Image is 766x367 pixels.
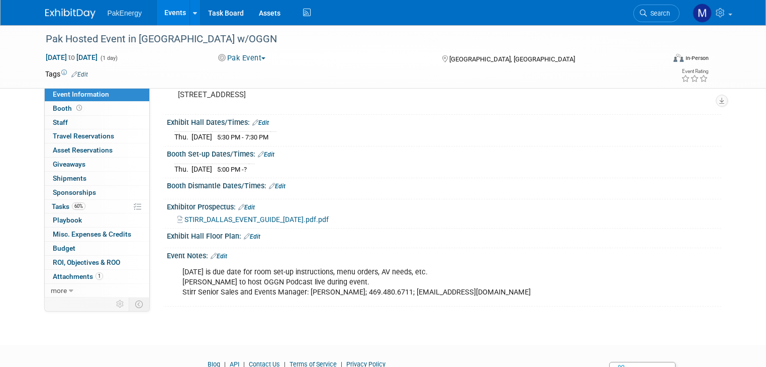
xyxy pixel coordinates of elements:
a: ROI, Objectives & ROO [45,256,149,269]
div: Booth Set-up Dates/Times: [167,146,721,160]
div: In-Person [685,54,709,62]
div: Booth Dismantle Dates/Times: [167,178,721,191]
span: 60% [72,202,85,210]
span: Booth not reserved yet [74,104,84,112]
a: Event Information [45,88,149,101]
span: STIRR_DALLAS_EVENT_GUIDE_[DATE].pdf.pdf [184,215,329,224]
span: Booth [53,104,84,112]
img: Mary Walker [693,4,712,23]
a: Edit [71,71,88,78]
span: more [51,286,67,295]
a: Giveaways [45,158,149,171]
a: Edit [211,253,227,260]
td: [DATE] [191,164,212,174]
a: Sponsorships [45,186,149,199]
td: Personalize Event Tab Strip [112,298,129,311]
span: ROI, Objectives & ROO [53,258,120,266]
td: Toggle Event Tabs [129,298,149,311]
span: Asset Reservations [53,146,113,154]
a: Budget [45,242,149,255]
div: Event Notes: [167,248,721,261]
div: Event Rating [681,69,708,74]
a: Booth [45,102,149,115]
span: Staff [53,118,68,126]
td: Tags [45,69,88,79]
span: Tasks [52,202,85,210]
span: Search [647,10,670,17]
td: Thu. [174,132,191,142]
a: Edit [258,151,274,158]
span: [GEOGRAPHIC_DATA], [GEOGRAPHIC_DATA] [449,55,575,63]
span: 5:00 PM - [217,166,247,173]
a: Tasks60% [45,200,149,213]
span: Shipments [53,174,86,182]
span: PakEnergy [108,9,142,17]
span: Sponsorships [53,188,96,196]
span: 1 [95,272,103,280]
a: Playbook [45,213,149,227]
span: Playbook [53,216,82,224]
span: Attachments [53,272,103,280]
a: Staff [45,116,149,129]
span: (1 day) [100,55,118,61]
span: [DATE] [DATE] [45,53,98,62]
span: to [67,53,76,61]
span: Giveaways [53,160,85,168]
div: Event Format [611,52,709,67]
a: Travel Reservations [45,129,149,143]
a: Misc. Expenses & Credits [45,228,149,241]
a: Search [633,5,680,22]
span: 5:30 PM - 7:30 PM [217,133,268,141]
div: Exhibit Hall Floor Plan: [167,229,721,242]
span: Travel Reservations [53,132,114,140]
a: Asset Reservations [45,143,149,157]
div: Pak Hosted Event in [GEOGRAPHIC_DATA] w/OGGN [42,30,652,48]
img: ExhibitDay [45,9,95,19]
span: Event Information [53,90,109,98]
span: ? [244,166,247,173]
pre: [STREET_ADDRESS] [178,90,387,99]
div: Exhibit Hall Dates/Times: [167,115,721,128]
div: [DATE] is due date for room set-up instructions, menu orders, AV needs, etc. [PERSON_NAME] to hos... [175,262,614,303]
a: Edit [238,204,255,211]
a: STIRR_DALLAS_EVENT_GUIDE_[DATE].pdf.pdf [177,215,329,224]
button: Pak Event [215,53,269,63]
a: Edit [269,183,285,190]
a: Edit [252,119,269,126]
a: Shipments [45,172,149,185]
span: Misc. Expenses & Credits [53,230,131,238]
td: Thu. [174,164,191,174]
td: [DATE] [191,132,212,142]
span: Budget [53,244,75,252]
a: more [45,284,149,298]
a: Edit [244,233,260,240]
div: Exhibitor Prospectus: [167,199,721,212]
img: Format-Inperson.png [674,54,684,62]
a: Attachments1 [45,270,149,283]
